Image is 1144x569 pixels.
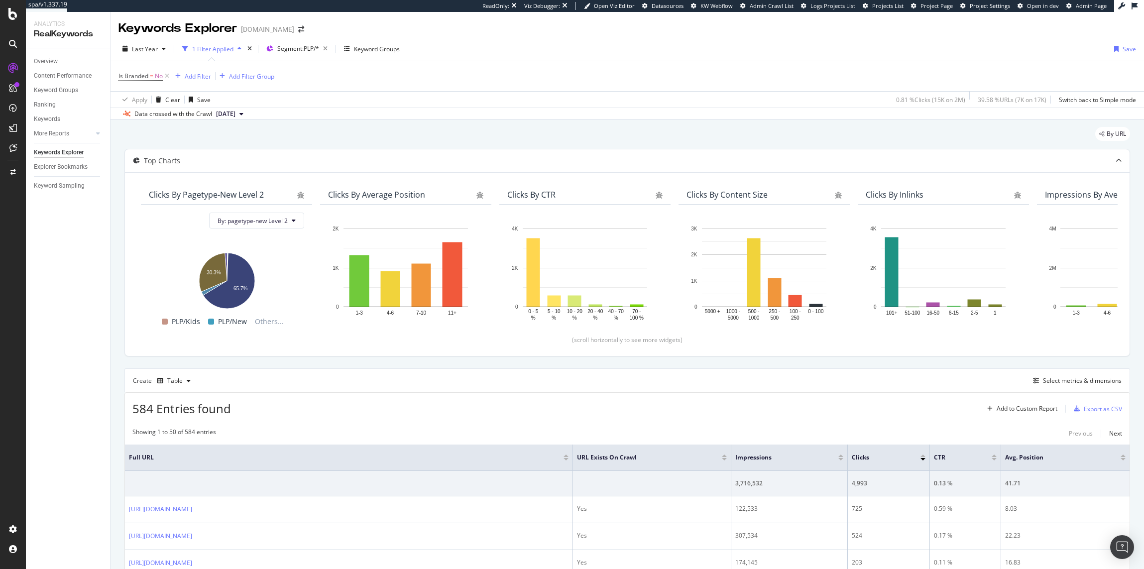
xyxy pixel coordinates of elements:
[171,70,211,82] button: Add Filter
[1005,453,1106,462] span: Avg. Position
[34,147,84,158] div: Keywords Explorer
[705,309,720,314] text: 5000 +
[233,286,247,292] text: 65.7%
[691,278,697,284] text: 1K
[333,265,339,271] text: 1K
[216,70,274,82] button: Add Filter Group
[1055,92,1136,108] button: Switch back to Simple mode
[870,226,877,231] text: 4K
[34,28,102,40] div: RealKeywords
[241,24,294,34] div: [DOMAIN_NAME]
[1027,2,1059,9] span: Open in dev
[577,531,727,540] div: Yes
[949,310,959,316] text: 6-15
[896,96,965,104] div: 0.81 % Clicks ( 15K on 2M )
[34,147,103,158] a: Keywords Explorer
[34,100,103,110] a: Ranking
[387,310,394,316] text: 4-6
[34,128,69,139] div: More Reports
[748,309,760,314] text: 500 -
[354,45,400,53] div: Keyword Groups
[1066,2,1107,10] a: Admin Page
[172,316,200,328] span: PLP/Kids
[528,309,538,314] text: 0 - 5
[548,309,561,314] text: 5 - 10
[750,2,794,9] span: Admin Crawl List
[515,304,518,310] text: 0
[852,531,925,540] div: 524
[507,190,556,200] div: Clicks By CTR
[132,96,147,104] div: Apply
[476,192,483,199] div: bug
[34,100,56,110] div: Ranking
[630,315,644,321] text: 100 %
[34,114,103,124] a: Keywords
[866,190,923,200] div: Clicks By Inlinks
[769,309,780,314] text: 250 -
[34,71,92,81] div: Content Performance
[994,310,997,316] text: 1
[149,247,304,310] svg: A chart.
[251,316,288,328] span: Others...
[1005,504,1126,513] div: 8.03
[1109,429,1122,438] div: Next
[1014,192,1021,199] div: bug
[132,428,216,440] div: Showing 1 to 50 of 584 entries
[129,504,192,514] a: [URL][DOMAIN_NAME]
[134,110,212,118] div: Data crossed with the Crawl
[209,213,304,228] button: By: pagetype-new Level 2
[34,181,103,191] a: Keyword Sampling
[567,309,583,314] text: 10 - 20
[150,72,153,80] span: =
[34,181,85,191] div: Keyword Sampling
[726,309,740,314] text: 1000 -
[810,2,855,9] span: Logs Projects List
[1095,127,1130,141] div: legacy label
[1005,531,1126,540] div: 22.23
[34,71,103,81] a: Content Performance
[297,192,304,199] div: bug
[691,226,697,231] text: 3K
[155,69,163,83] span: No
[218,217,288,225] span: By: pagetype-new Level 2
[132,400,231,417] span: 584 Entries found
[1049,226,1056,231] text: 4M
[118,41,170,57] button: Last Year
[149,190,264,200] div: Clicks By pagetype-new Level 2
[920,2,953,9] span: Project Page
[1069,429,1093,438] div: Previous
[983,401,1057,417] button: Add to Custom Report
[1109,428,1122,440] button: Next
[1076,2,1107,9] span: Admin Page
[852,558,925,567] div: 203
[328,224,483,322] svg: A chart.
[137,336,1118,344] div: (scroll horizontally to see more widgets)
[1072,310,1080,316] text: 1-3
[34,128,93,139] a: More Reports
[167,378,183,384] div: Table
[866,224,1021,322] svg: A chart.
[153,373,195,389] button: Table
[770,315,779,321] text: 500
[835,192,842,199] div: bug
[152,92,180,108] button: Clear
[512,226,518,231] text: 4K
[133,373,195,389] div: Create
[328,190,425,200] div: Clicks By Average Position
[694,304,697,310] text: 0
[34,20,102,28] div: Analytics
[735,504,843,513] div: 122,533
[852,479,925,488] div: 4,993
[872,2,904,9] span: Projects List
[34,56,58,67] div: Overview
[129,453,549,462] span: Full URL
[978,96,1046,104] div: 39.58 % URLs ( 7K on 17K )
[1018,2,1059,10] a: Open in dev
[960,2,1010,10] a: Project Settings
[587,309,603,314] text: 20 - 40
[340,41,404,57] button: Keyword Groups
[926,310,939,316] text: 16-50
[192,45,233,53] div: 1 Filter Applied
